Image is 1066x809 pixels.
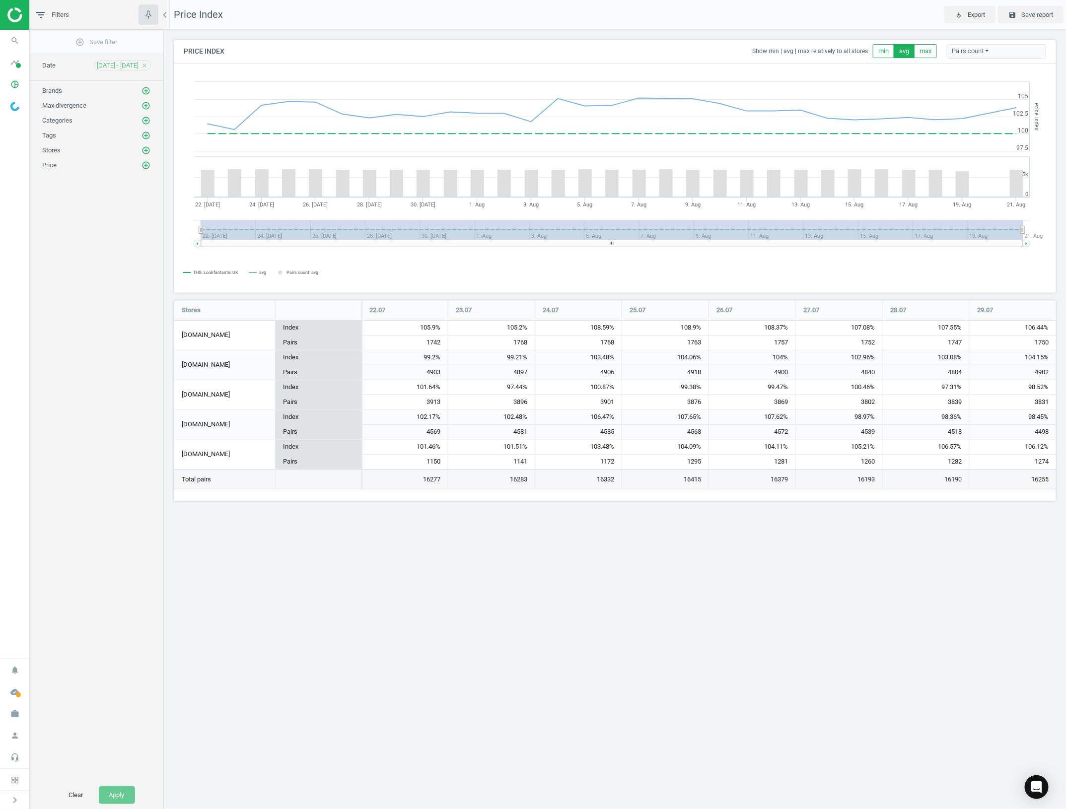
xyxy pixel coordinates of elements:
div: 101.46% [362,440,448,455]
div: 3876 [622,395,709,409]
div: Pairs [276,395,361,409]
div: 102.48% [448,410,535,425]
tspan: 17. Aug [899,202,918,208]
tspan: avg [259,270,266,275]
tspan: 26. [DATE] [303,202,328,208]
tspan: 13. Aug [791,202,810,208]
div: 1295 [622,455,709,469]
div: 4900 [709,365,795,380]
div: 97.31% [883,380,969,395]
tspan: 22. [DATE] [195,202,220,208]
div: 3839 [883,395,969,409]
div: 1752 [796,336,882,350]
i: timeline [5,53,24,72]
button: save Save report [998,6,1064,24]
span: Date [42,62,56,69]
tspan: 9. Aug [685,202,701,208]
div: 102.17% [362,410,448,425]
div: 4539 [796,425,882,439]
tspan: THG. Lookfantastic UK [193,270,238,275]
div: 100.87% [535,380,622,395]
div: Index [276,440,361,455]
span: Price [42,161,57,169]
tspan: 7. Aug [631,202,646,208]
i: add_circle_outline [142,146,150,155]
span: Total pairs [182,475,268,484]
tspan: 3. Aug [523,202,539,208]
i: work [5,704,24,723]
tspan: Price Index [1033,103,1040,130]
div: 4518 [883,425,969,439]
div: Pairs [276,454,361,469]
div: Pairs count [947,44,1046,59]
button: add_circle_outline [141,101,151,111]
div: 105.2% [448,321,535,336]
i: cloud_done [5,682,24,701]
button: max [914,44,937,58]
i: add_circle_outline [142,131,150,140]
i: play_for_work [955,11,963,19]
span: Save filter [76,38,118,47]
span: Tags [42,132,56,139]
div: 4897 [448,365,535,380]
span: 28.07 [890,306,906,315]
text: 100 [1018,127,1028,134]
div: 4840 [796,365,882,380]
div: 97.44% [448,380,535,395]
div: [DOMAIN_NAME] [174,380,275,409]
span: 24.07 [543,306,559,315]
div: 99.2% [362,350,448,365]
button: min [873,44,894,58]
div: 4581 [448,425,535,439]
div: Index [276,321,361,336]
div: 1742 [362,336,448,350]
i: add_circle_outline [76,38,85,47]
div: 98.97% [796,410,882,425]
button: Apply [99,786,135,804]
tspan: Pairs count: avg [286,270,318,275]
tspan: 21. Aug [1007,202,1025,208]
span: 16415 [630,475,701,484]
div: 4563 [622,425,709,439]
button: chevron_right [2,794,27,807]
div: 99.47% [709,380,795,395]
div: 4572 [709,425,795,439]
div: Index [276,350,361,365]
div: 4569 [362,425,448,439]
i: pie_chart_outlined [5,75,24,94]
text: 105 [1018,93,1028,100]
div: 1757 [709,336,795,350]
div: 104% [709,350,795,365]
span: Max divergence [42,102,86,109]
button: add_circle_outline [141,145,151,155]
span: 16255 [977,475,1049,484]
i: filter_list [35,9,47,21]
div: Pairs [276,335,361,350]
div: 104.15% [970,350,1056,365]
tspan: 1. Aug [470,202,485,208]
button: add_circle_outline [141,160,151,170]
div: 103.08% [883,350,969,365]
div: 3913 [362,395,448,409]
span: 25.07 [630,306,645,315]
i: notifications [5,661,24,679]
i: chevron_right [9,794,21,806]
div: 1768 [535,336,622,350]
div: 1172 [535,455,622,469]
div: 98.52% [970,380,1056,395]
button: add_circle_outline [141,86,151,96]
button: add_circle_outlineSave filter [30,32,163,52]
i: add_circle_outline [142,116,150,125]
div: Index [276,380,361,395]
div: 108.37% [709,321,795,336]
div: 4918 [622,365,709,380]
tspan: 19. Aug [953,202,972,208]
div: 4906 [535,365,622,380]
h4: Price Index [174,40,234,63]
div: 106.47% [535,410,622,425]
div: 107.55% [883,321,969,336]
div: 107.65% [622,410,709,425]
span: 22.07 [369,306,385,315]
i: chevron_left [159,9,171,21]
div: 107.08% [796,321,882,336]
